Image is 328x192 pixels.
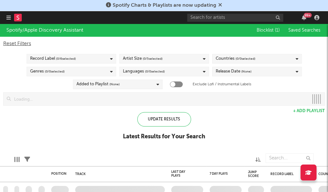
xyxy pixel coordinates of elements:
div: Genres [30,68,65,75]
input: Search... [266,153,314,163]
div: Position [51,172,67,176]
div: 99 + [304,13,312,18]
button: 99+ [302,15,306,20]
span: Spotify Charts & Playlists are now updating [113,3,216,8]
div: Update Results [137,112,191,127]
div: 7 Day Plays [210,172,232,176]
div: Track [75,172,162,176]
input: Loading... [11,93,308,105]
span: ( 0 / 6 selected) [56,55,76,63]
div: Artist Size [123,55,163,63]
div: Jump Score [248,170,259,178]
div: Record Label [270,172,309,176]
div: Last Day Plays [171,170,194,178]
span: ( 0 / 0 selected) [45,68,65,75]
button: + Add Playlist [293,109,325,113]
span: ( 0 / 5 selected) [143,55,163,63]
div: Added to Playlist [76,81,120,88]
span: Dismiss [218,3,222,8]
span: ( 0 / 0 selected) [236,55,255,63]
span: ( 1 ) [275,28,280,33]
span: (None) [109,81,120,88]
label: Exclude Lofi / Instrumental Labels [193,81,251,88]
span: Saved Searches [288,28,322,33]
span: Blocklist [257,28,280,33]
div: Spotify/Apple Discovery Assistant [6,27,83,34]
div: Reset Filters [3,40,325,48]
div: Latest Results for Your Search [123,133,205,141]
div: Countries [216,55,255,63]
div: Record Label [30,55,76,63]
div: Edit Columns [14,150,20,169]
button: Saved Searches [286,28,322,33]
span: ( 0 / 0 selected) [145,68,165,75]
div: Languages [123,68,165,75]
div: Release Date [216,68,252,75]
span: (None) [241,68,252,75]
div: Filters [24,150,30,169]
input: Search for artists [187,14,283,22]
